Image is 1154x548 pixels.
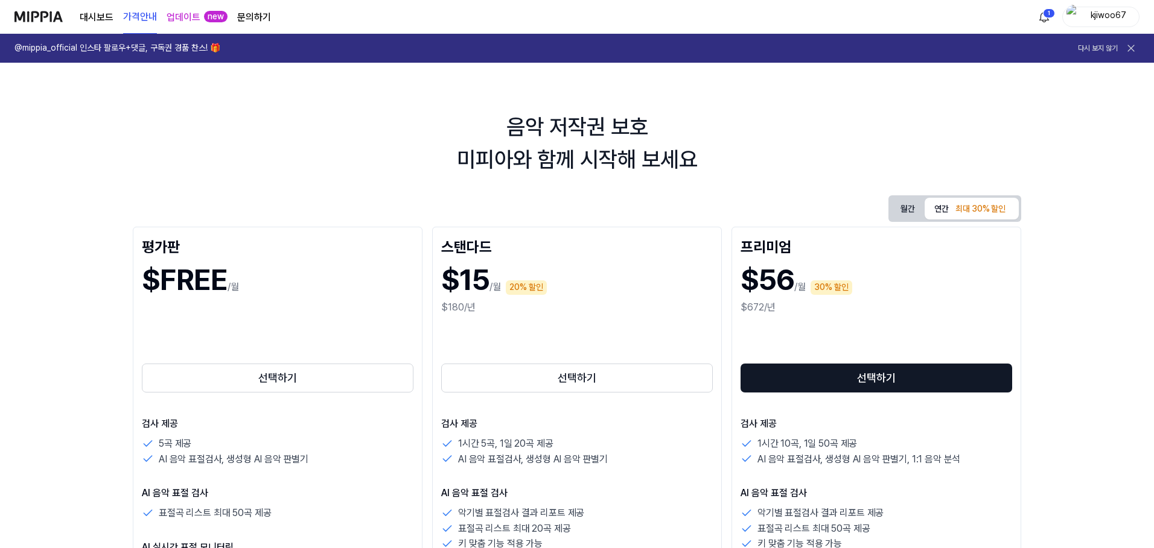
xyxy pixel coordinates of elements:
[1078,43,1118,54] button: 다시 보지 않기
[741,260,794,300] h1: $56
[441,364,713,392] button: 선택하기
[952,202,1009,216] div: 최대 30% 할인
[142,486,413,500] p: AI 음악 표절 검사
[458,452,608,467] p: AI 음악 표절검사, 생성형 AI 음악 판별기
[142,364,413,392] button: 선택하기
[741,300,1012,315] div: $672/년
[757,436,857,452] p: 1시간 10곡, 1일 50곡 제공
[506,280,547,295] div: 20% 할인
[123,1,157,34] a: 가격안내
[204,11,228,23] div: new
[891,200,925,218] button: 월간
[489,280,501,294] p: /월
[142,361,413,395] a: 선택하기
[458,505,584,521] p: 악기별 표절검사 결과 리포트 제공
[741,364,1012,392] button: 선택하기
[441,361,713,395] a: 선택하기
[757,452,960,467] p: AI 음악 표절검사, 생성형 AI 음악 판별기, 1:1 음악 분석
[741,236,1012,255] div: 프리미엄
[167,10,200,25] a: 업데이트
[159,436,191,452] p: 5곡 제공
[441,236,713,255] div: 스탠다드
[1034,7,1054,27] button: 알림1
[142,417,413,431] p: 검사 제공
[1085,10,1132,23] div: kjiwoo67
[741,417,1012,431] p: 검사 제공
[1066,5,1081,29] img: profile
[237,10,271,25] a: 문의하기
[80,10,113,25] a: 대시보드
[1043,8,1055,18] div: 1
[925,198,1019,219] button: 연간
[441,260,489,300] h1: $15
[794,280,806,294] p: /월
[228,280,239,294] p: /월
[757,521,870,537] p: 표절곡 리스트 최대 50곡 제공
[441,417,713,431] p: 검사 제공
[811,280,852,295] div: 30% 할인
[441,486,713,500] p: AI 음악 표절 검사
[142,260,228,300] h1: $FREE
[14,42,220,54] h1: @mippia_official 인스타 팔로우+댓글, 구독권 경품 찬스! 🎁
[1037,10,1051,24] img: 알림
[142,236,413,255] div: 평가판
[441,300,713,315] div: $180/년
[159,505,271,521] p: 표절곡 리스트 최대 50곡 제공
[458,521,570,537] p: 표절곡 리스트 최대 20곡 제공
[757,505,884,521] p: 악기별 표절검사 결과 리포트 제공
[159,452,308,467] p: AI 음악 표절검사, 생성형 AI 음악 판별기
[1062,7,1140,27] button: profilekjiwoo67
[741,486,1012,500] p: AI 음악 표절 검사
[458,436,553,452] p: 1시간 5곡, 1일 20곡 제공
[741,361,1012,395] a: 선택하기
